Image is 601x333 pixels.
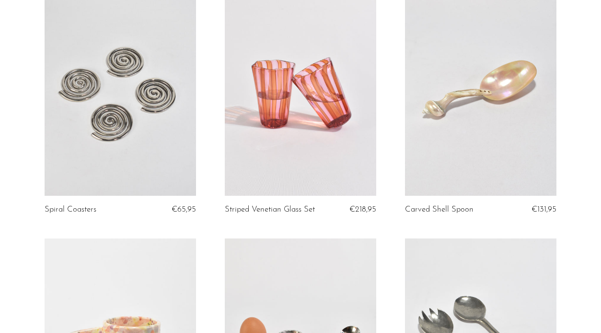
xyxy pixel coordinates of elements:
a: Striped Venetian Glass Set [225,205,315,214]
a: Spiral Coasters [45,205,96,214]
a: Carved Shell Spoon [405,205,474,214]
span: €131,95 [532,205,556,214]
span: €218,95 [349,205,376,214]
span: €65,95 [172,205,196,214]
